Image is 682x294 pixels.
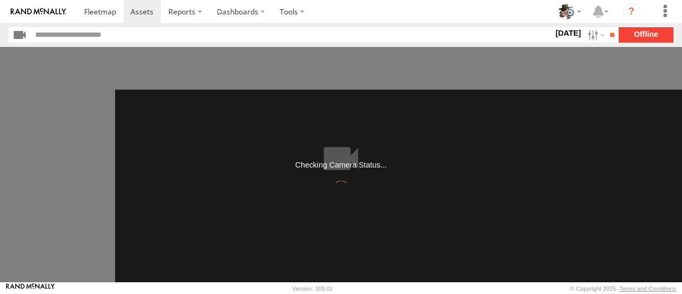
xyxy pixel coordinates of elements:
[583,27,606,43] label: Search Filter Options
[11,8,66,15] img: rand-logo.svg
[623,3,640,20] i: ?
[293,285,333,292] div: Version: 309.01
[620,285,676,292] a: Terms and Conditions
[554,4,585,20] div: Scott Bennett
[570,285,676,292] div: © Copyright 2025 -
[6,283,55,294] a: Visit our Website
[553,27,583,39] label: [DATE]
